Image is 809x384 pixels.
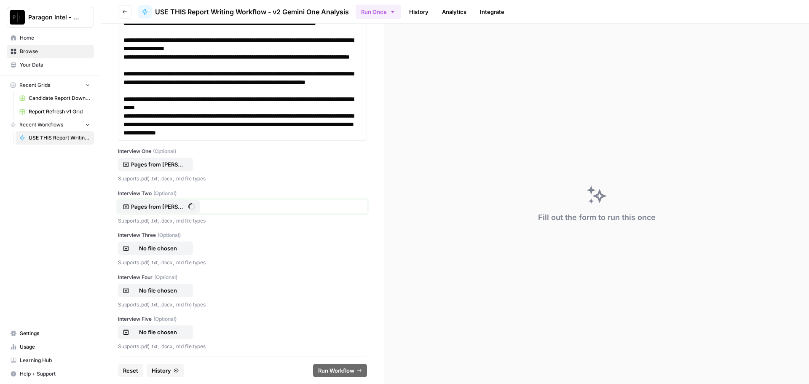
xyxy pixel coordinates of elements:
p: No file chosen [131,286,185,295]
p: Supports .pdf, .txt, .docx, .md file types [118,301,367,309]
a: Home [7,31,94,45]
a: Analytics [437,5,471,19]
p: Pages from [PERSON_NAME] Interviews_v5-2.pdf [131,202,185,211]
a: Learning Hub [7,354,94,367]
p: No file chosen [131,244,185,252]
span: (Optional) [153,315,177,323]
a: USE THIS Report Writing Workflow - v2 Gemini One Analysis [16,131,94,145]
span: USE THIS Report Writing Workflow - v2 Gemini One Analysis [155,7,349,17]
span: History [152,366,171,375]
span: Run Workflow [318,366,354,375]
a: Candidate Report Download Sheet [16,91,94,105]
p: Supports .pdf, .txt, .docx, .md file types [118,342,367,351]
span: Home [20,34,90,42]
span: Paragon Intel - Bill / Ty / [PERSON_NAME] R&D [28,13,79,21]
button: Run Workflow [313,364,367,377]
span: (Optional) [153,190,177,197]
span: (Optional) [154,274,177,281]
span: Browse [20,48,90,55]
button: Help + Support [7,367,94,381]
p: No file chosen [131,328,185,336]
img: Paragon Intel - Bill / Ty / Colby R&D Logo [10,10,25,25]
button: Pages from [PERSON_NAME] Interviews_v5.pdf [118,158,193,171]
button: Reset [118,364,143,377]
button: Run Once [356,5,401,19]
button: Workspace: Paragon Intel - Bill / Ty / Colby R&D [7,7,94,28]
p: Supports .pdf, .txt, .docx, .md file types [118,258,367,267]
button: History [147,364,184,377]
span: Recent Grids [19,81,50,89]
button: Pages from [PERSON_NAME] Interviews_v5-2.pdf [118,200,200,213]
label: Interview One [118,148,367,155]
span: Settings [20,330,90,337]
a: Usage [7,340,94,354]
label: Interview Five [118,315,367,323]
button: No file chosen [118,284,193,297]
div: Fill out the form to run this once [538,212,656,223]
span: Help + Support [20,370,90,378]
span: USE THIS Report Writing Workflow - v2 Gemini One Analysis [29,134,90,142]
span: Recent Workflows [19,121,63,129]
span: Candidate Report Download Sheet [29,94,90,102]
span: Report Refresh v1 Grid [29,108,90,115]
span: Your Data [20,61,90,69]
a: Settings [7,327,94,340]
a: Report Refresh v1 Grid [16,105,94,118]
label: Interview Four [118,274,367,281]
button: No file chosen [118,242,193,255]
button: Recent Workflows [7,118,94,131]
span: (Optional) [158,231,181,239]
a: USE THIS Report Writing Workflow - v2 Gemini One Analysis [138,5,349,19]
span: (Optional) [153,148,176,155]
a: Browse [7,45,94,58]
button: No file chosen [118,325,193,339]
span: Usage [20,343,90,351]
p: Pages from [PERSON_NAME] Interviews_v5.pdf [131,160,185,169]
a: Integrate [475,5,509,19]
a: History [404,5,434,19]
label: Interview Two [118,190,367,197]
p: Supports .pdf, .txt, .docx, .md file types [118,217,367,225]
span: Reset [123,366,138,375]
a: Your Data [7,58,94,72]
button: Recent Grids [7,79,94,91]
label: Interview Three [118,231,367,239]
span: Learning Hub [20,357,90,364]
p: Supports .pdf, .txt, .docx, .md file types [118,175,367,183]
